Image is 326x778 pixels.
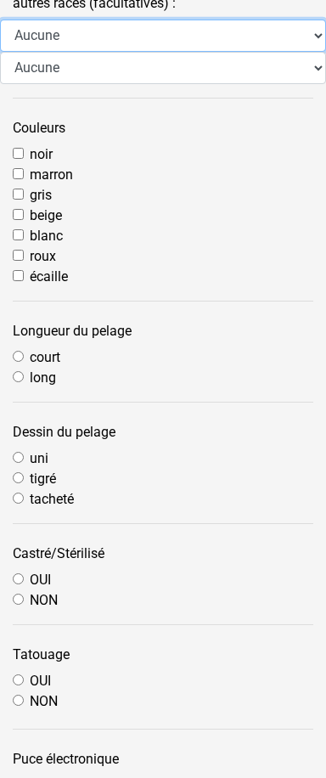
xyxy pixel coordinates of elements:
label: OUI [30,671,51,691]
input: uni [13,452,24,463]
label: long [30,368,56,388]
input: NON [13,695,24,706]
label: NON [30,590,58,611]
label: NON [30,691,58,712]
input: OUI [13,573,24,584]
label: gris [30,185,52,206]
label: noir [30,144,53,165]
label: beige [30,206,62,226]
label: écaille [30,267,68,287]
label: court [30,347,60,368]
input: long [13,371,24,382]
label: tacheté [30,489,74,510]
input: tacheté [13,493,24,504]
input: court [13,351,24,362]
input: tigré [13,472,24,483]
label: OUI [30,570,51,590]
input: NON [13,594,24,605]
label: marron [30,165,73,185]
label: uni [30,448,48,469]
label: roux [30,246,56,267]
label: blanc [30,226,63,246]
label: tigré [30,469,56,489]
input: OUI [13,674,24,685]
